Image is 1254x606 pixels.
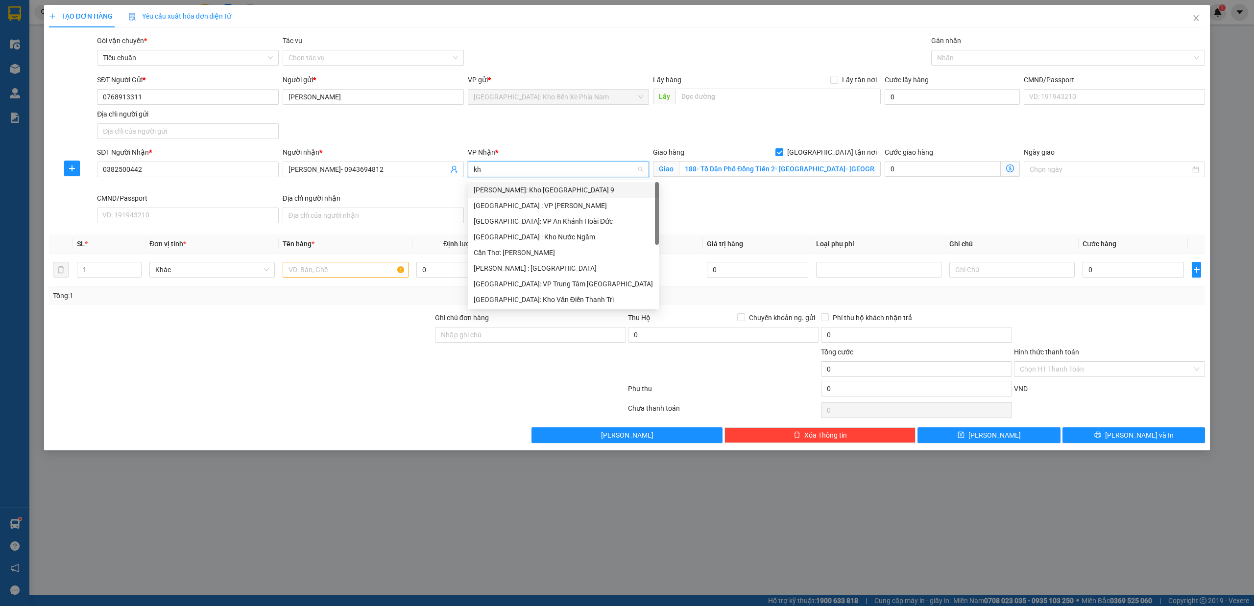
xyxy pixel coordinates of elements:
[155,262,269,277] span: Khác
[653,89,675,104] span: Lấy
[601,430,653,441] span: [PERSON_NAME]
[675,89,881,104] input: Dọc đường
[885,76,929,84] label: Cước lấy hàng
[1192,266,1201,274] span: plus
[468,229,659,245] div: Hà Nội : Kho Nước Ngầm
[821,348,853,356] span: Tổng cước
[531,427,723,443] button: [PERSON_NAME]
[65,4,194,18] strong: PHIẾU DÁN LÊN HÀNG
[794,431,800,439] span: delete
[653,161,679,177] span: Giao
[283,193,464,204] div: Địa chỉ người nhận
[707,262,808,278] input: 0
[707,240,743,248] span: Giá trị hàng
[724,427,916,443] button: deleteXóa Thông tin
[931,37,961,45] label: Gán nhãn
[829,312,916,323] span: Phí thu hộ khách nhận trả
[958,431,965,439] span: save
[653,148,684,156] span: Giao hàng
[917,427,1061,443] button: save[PERSON_NAME]
[64,161,80,176] button: plus
[1014,348,1079,356] label: Hình thức thanh toán
[97,147,278,158] div: SĐT Người Nhận
[474,294,653,305] div: [GEOGRAPHIC_DATA]: Kho Văn Điển Thanh Trì
[103,50,272,65] span: Tiêu chuẩn
[468,213,659,229] div: Hà Nội: VP An Khánh Hoài Đức
[474,185,653,195] div: [PERSON_NAME]: Kho [GEOGRAPHIC_DATA] 9
[53,290,483,301] div: Tổng: 1
[97,74,278,85] div: SĐT Người Gửi
[783,147,881,158] span: [GEOGRAPHIC_DATA] tận nơi
[283,262,408,278] input: VD: Bàn, Ghế
[1182,5,1210,32] button: Close
[85,33,180,51] span: CÔNG TY TNHH CHUYỂN PHÁT NHANH BẢO AN
[468,198,659,213] div: Đà Nẵng : VP Thanh Khê
[1030,164,1190,175] input: Ngày giao
[628,314,651,322] span: Thu Hộ
[968,430,1021,441] span: [PERSON_NAME]
[468,260,659,276] div: Hồ Chí Minh : Kho Quận 12
[745,312,819,323] span: Chuyển khoản ng. gửi
[885,161,1001,177] input: Cước giao hàng
[97,37,147,45] span: Gói vận chuyển
[474,90,643,104] span: Nha Trang: Kho Bến Xe Phía Nam
[443,240,478,248] span: Định lượng
[97,123,278,139] input: Địa chỉ của người gửi
[49,13,56,20] span: plus
[474,263,653,274] div: [PERSON_NAME] : [GEOGRAPHIC_DATA]
[97,193,278,204] div: CMND/Passport
[53,262,69,278] button: delete
[1062,427,1206,443] button: printer[PERSON_NAME] và In
[474,216,653,227] div: [GEOGRAPHIC_DATA]: VP An Khánh Hoài Đức
[435,327,626,343] input: Ghi chú đơn hàng
[1083,240,1116,248] span: Cước hàng
[283,208,464,223] input: Địa chỉ của người nhận
[149,240,186,248] span: Đơn vị tính
[885,148,933,156] label: Cước giao hàng
[1192,14,1200,22] span: close
[62,20,197,30] span: Ngày in phiếu: 15:53 ngày
[945,234,1079,254] th: Ghi chú
[468,148,495,156] span: VP Nhận
[4,33,74,50] span: [PHONE_NUMBER]
[77,240,85,248] span: SL
[435,314,489,322] label: Ghi chú đơn hàng
[283,74,464,85] div: Người gửi
[468,276,659,292] div: Khánh Hòa: VP Trung Tâm TP Nha Trang
[1192,262,1201,278] button: plus
[804,430,847,441] span: Xóa Thông tin
[1024,148,1055,156] label: Ngày giao
[97,109,278,119] div: Địa chỉ người gửi
[1006,164,1014,172] span: dollar-circle
[627,383,820,400] div: Phụ thu
[468,245,659,260] div: Cần Thơ: Kho Ninh Kiều
[283,147,464,158] div: Người nhận
[128,13,136,21] img: icon
[1024,74,1205,85] div: CMND/Passport
[653,76,681,84] span: Lấy hàng
[128,12,232,20] span: Yêu cầu xuất hóa đơn điện tử
[474,279,653,289] div: [GEOGRAPHIC_DATA]: VP Trung Tâm [GEOGRAPHIC_DATA]
[283,37,302,45] label: Tác vụ
[679,161,881,177] input: Giao tận nơi
[474,247,653,258] div: Cần Thơ: [PERSON_NAME]
[838,74,881,85] span: Lấy tận nơi
[474,232,653,242] div: [GEOGRAPHIC_DATA] : Kho Nước Ngầm
[49,12,113,20] span: TẠO ĐƠN HÀNG
[283,240,314,248] span: Tên hàng
[450,165,458,173] span: user-add
[885,89,1020,105] input: Cước lấy hàng
[627,403,820,420] div: Chưa thanh toán
[468,74,649,85] div: VP gửi
[1094,431,1101,439] span: printer
[4,59,150,72] span: Mã đơn: BXPN1110250004
[468,182,659,198] div: Hồ Chí Minh: Kho Thủ Đức & Quận 9
[1014,385,1028,393] span: VND
[65,164,79,172] span: plus
[812,234,945,254] th: Loại phụ phí
[474,200,653,211] div: [GEOGRAPHIC_DATA] : VP [PERSON_NAME]
[949,262,1075,278] input: Ghi Chú
[468,292,659,307] div: Hà Nội: Kho Văn Điển Thanh Trì
[1105,430,1174,441] span: [PERSON_NAME] và In
[27,33,52,42] strong: CSKH:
